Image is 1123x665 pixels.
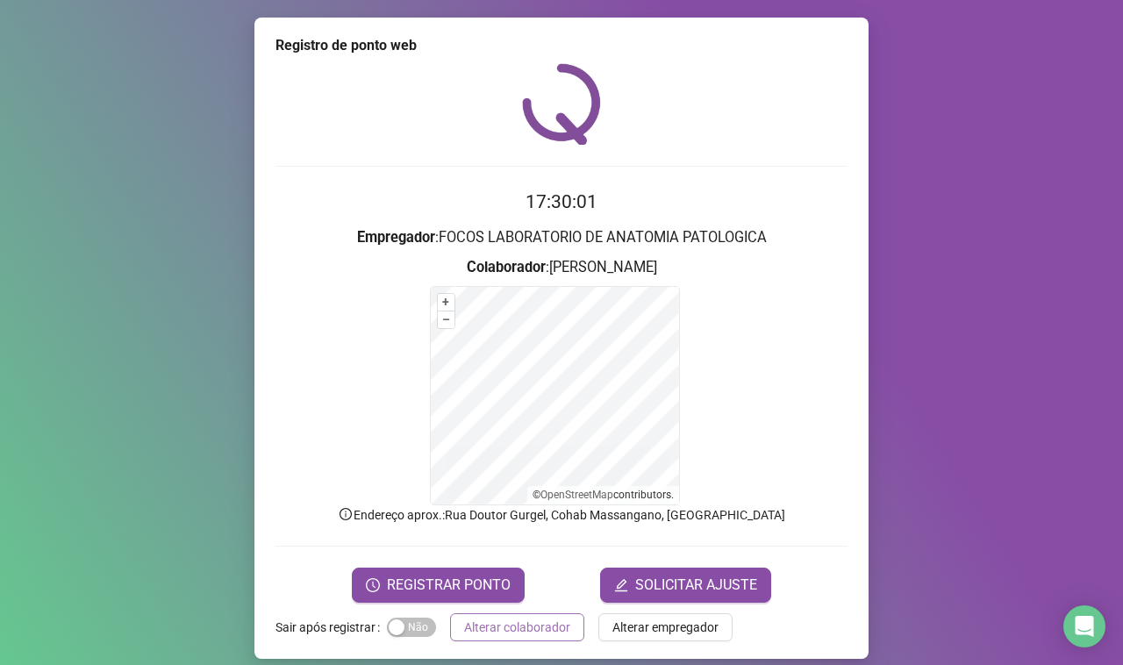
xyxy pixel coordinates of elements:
span: edit [614,578,628,592]
p: Endereço aprox. : Rua Doutor Gurgel, Cohab Massangano, [GEOGRAPHIC_DATA] [275,505,848,525]
button: Alterar empregador [598,613,733,641]
button: editSOLICITAR AJUSTE [600,568,771,603]
h3: : FOCOS LABORATORIO DE ANATOMIA PATOLOGICA [275,226,848,249]
time: 17:30:01 [526,191,597,212]
a: OpenStreetMap [540,489,613,501]
li: © contributors. [533,489,674,501]
span: info-circle [338,506,354,522]
span: Alterar colaborador [464,618,570,637]
label: Sair após registrar [275,613,387,641]
span: Alterar empregador [612,618,719,637]
span: clock-circle [366,578,380,592]
button: Alterar colaborador [450,613,584,641]
span: REGISTRAR PONTO [387,575,511,596]
img: QRPoint [522,63,601,145]
button: + [438,294,454,311]
div: Open Intercom Messenger [1063,605,1105,647]
button: – [438,311,454,328]
div: Registro de ponto web [275,35,848,56]
button: REGISTRAR PONTO [352,568,525,603]
h3: : [PERSON_NAME] [275,256,848,279]
strong: Colaborador [467,259,546,275]
span: SOLICITAR AJUSTE [635,575,757,596]
strong: Empregador [357,229,435,246]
